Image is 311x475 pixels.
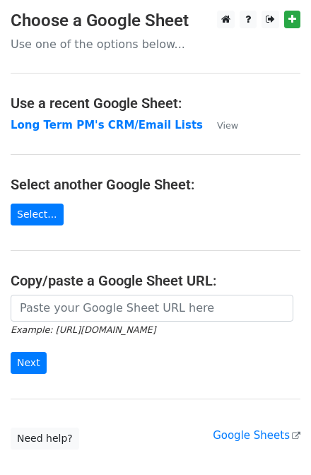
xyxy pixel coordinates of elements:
[11,295,293,322] input: Paste your Google Sheet URL here
[11,176,300,193] h4: Select another Google Sheet:
[11,119,203,131] a: Long Term PM's CRM/Email Lists
[11,324,155,335] small: Example: [URL][DOMAIN_NAME]
[11,204,64,225] a: Select...
[11,428,79,450] a: Need help?
[217,120,238,131] small: View
[11,11,300,31] h3: Choose a Google Sheet
[11,272,300,289] h4: Copy/paste a Google Sheet URL:
[11,95,300,112] h4: Use a recent Google Sheet:
[203,119,238,131] a: View
[213,429,300,442] a: Google Sheets
[11,352,47,374] input: Next
[11,37,300,52] p: Use one of the options below...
